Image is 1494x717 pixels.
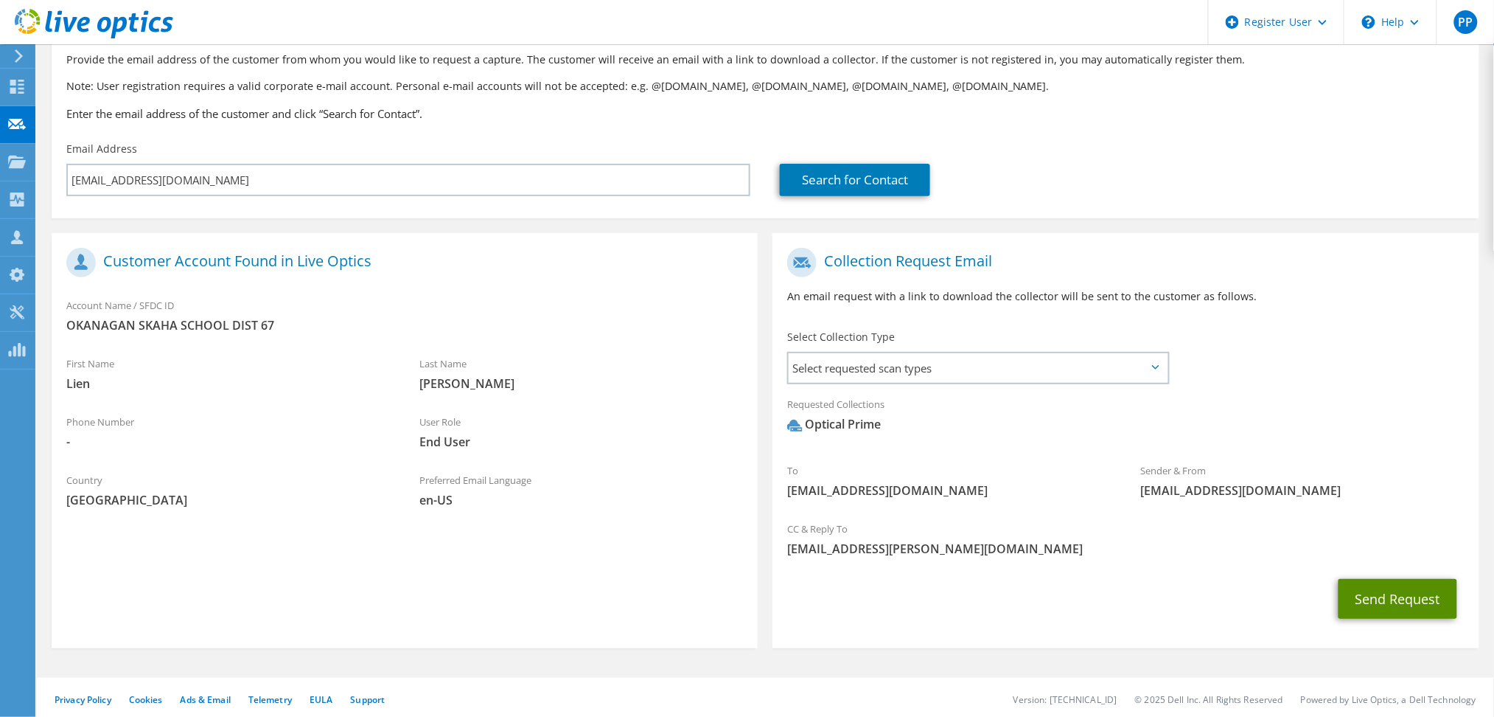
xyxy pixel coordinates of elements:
[310,693,332,706] a: EULA
[66,317,743,333] span: OKANAGAN SKAHA SCHOOL DIST 67
[1135,693,1283,706] li: © 2025 Dell Inc. All Rights Reserved
[52,465,405,516] div: Country
[405,348,758,399] div: Last Name
[787,248,1456,277] h1: Collection Request Email
[787,416,881,433] div: Optical Prime
[248,693,292,706] a: Telemetry
[66,52,1465,68] p: Provide the email address of the customer from whom you would like to request a capture. The cust...
[1141,482,1465,499] span: [EMAIL_ADDRESS][DOMAIN_NAME]
[405,406,758,457] div: User Role
[66,375,390,392] span: Lien
[1301,693,1476,706] li: Powered by Live Optics, a Dell Technology
[66,434,390,450] span: -
[1338,579,1457,619] button: Send Request
[66,492,390,508] span: [GEOGRAPHIC_DATA]
[55,693,111,706] a: Privacy Policy
[787,330,895,344] label: Select Collection Type
[1454,10,1478,34] span: PP
[787,541,1464,557] span: [EMAIL_ADDRESS][PERSON_NAME][DOMAIN_NAME]
[787,288,1464,305] p: An email request with a link to download the collector will be sent to the customer as follows.
[405,465,758,516] div: Preferred Email Language
[129,693,163,706] a: Cookies
[1013,693,1117,706] li: Version: [TECHNICAL_ID]
[1126,455,1479,506] div: Sender & From
[787,482,1111,499] span: [EMAIL_ADDRESS][DOMAIN_NAME]
[66,142,137,156] label: Email Address
[780,164,930,196] a: Search for Contact
[66,248,736,277] h1: Customer Account Found in Live Optics
[350,693,385,706] a: Support
[1362,15,1375,29] svg: \n
[789,353,1167,383] span: Select requested scan types
[772,513,1479,564] div: CC & Reply To
[181,693,231,706] a: Ads & Email
[419,492,743,508] span: en-US
[52,348,405,399] div: First Name
[66,78,1465,94] p: Note: User registration requires a valid corporate e-mail account. Personal e-mail accounts will ...
[66,105,1465,122] h3: Enter the email address of the customer and click “Search for Contact”.
[52,406,405,457] div: Phone Number
[419,375,743,392] span: [PERSON_NAME]
[52,290,758,341] div: Account Name / SFDC ID
[419,434,743,450] span: End User
[772,389,1479,448] div: Requested Collections
[772,455,1125,506] div: To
